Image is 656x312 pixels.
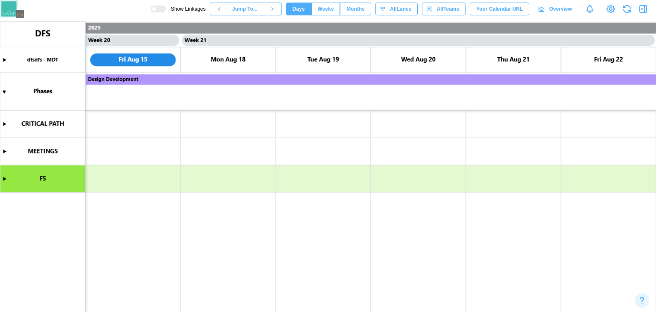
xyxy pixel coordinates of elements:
span: Show Linkages [166,6,205,12]
button: AllTeams [422,3,466,15]
button: Months [340,3,371,15]
button: AllLanes [375,3,418,15]
a: Notifications [583,2,597,16]
span: Weeks [318,3,334,15]
button: Your Calendar URL [470,3,529,15]
span: Months [346,3,365,15]
a: Overview [533,3,578,15]
span: Your Calendar URL [476,3,523,15]
button: Weeks [311,3,340,15]
span: Overview [549,3,572,15]
span: Jump To... [232,3,258,15]
a: View Project [605,3,617,15]
button: Refresh Grid [621,3,633,15]
button: Jump To... [228,3,263,15]
button: Days [286,3,311,15]
span: All Teams [437,3,459,15]
button: Open Drawer [637,3,649,15]
span: Days [293,3,305,15]
span: All Lanes [390,3,411,15]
